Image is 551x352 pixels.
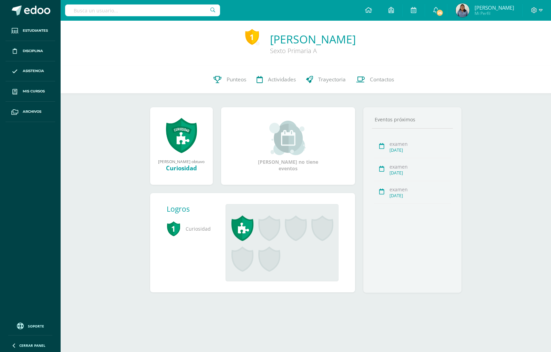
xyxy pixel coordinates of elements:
[6,41,55,61] a: Disciplina
[372,116,453,123] div: Eventos próximos
[23,68,44,74] span: Asistencia
[167,219,215,238] span: Curiosidad
[23,109,41,114] span: Archivos
[270,32,356,47] a: [PERSON_NAME]
[208,66,251,93] a: Punteos
[8,321,52,330] a: Soporte
[6,81,55,102] a: Mis cursos
[269,121,307,155] img: event_small.png
[245,29,259,45] div: 1
[436,9,444,17] span: 26
[301,66,351,93] a: Trayectoria
[389,141,451,147] div: examen
[389,147,451,153] div: [DATE]
[475,4,514,11] span: [PERSON_NAME]
[475,10,514,16] span: Mi Perfil
[370,76,394,83] span: Contactos
[253,121,322,172] div: [PERSON_NAME] no tiene eventos
[23,28,48,33] span: Estudiantes
[157,164,206,172] div: Curiosidad
[251,66,301,93] a: Actividades
[167,221,180,237] span: 1
[19,343,45,348] span: Cerrar panel
[389,193,451,199] div: [DATE]
[389,186,451,193] div: examen
[270,47,356,55] div: Sexto Primaria A
[23,89,45,94] span: Mis cursos
[65,4,220,16] input: Busca un usuario...
[6,21,55,41] a: Estudiantes
[28,324,44,329] span: Soporte
[6,102,55,122] a: Archivos
[227,76,246,83] span: Punteos
[456,3,469,17] img: c29edd5519ed165661ad7af758d39eaf.png
[389,163,451,170] div: examen
[167,204,220,214] div: Logros
[389,170,451,176] div: [DATE]
[6,61,55,82] a: Asistencia
[23,48,43,54] span: Disciplina
[157,159,206,164] div: [PERSON_NAME] obtuvo
[268,76,296,83] span: Actividades
[318,76,346,83] span: Trayectoria
[351,66,399,93] a: Contactos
